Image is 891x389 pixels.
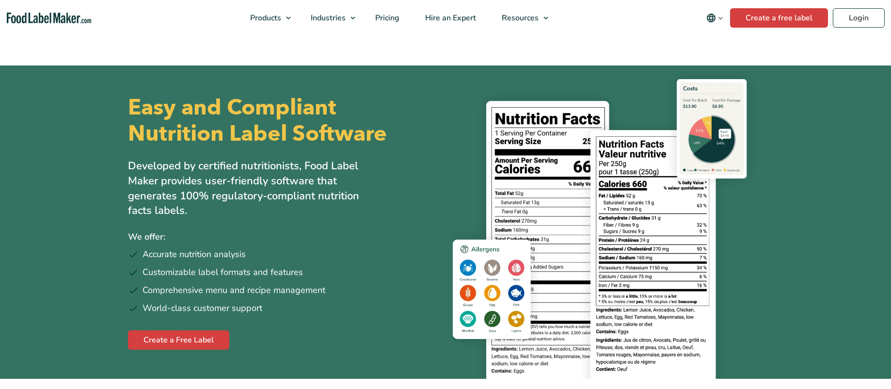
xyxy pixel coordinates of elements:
[730,8,828,28] a: Create a free label
[372,13,400,23] span: Pricing
[128,230,438,244] p: We offer:
[128,159,380,218] p: Developed by certified nutritionists, Food Label Maker provides user-friendly software that gener...
[143,284,325,297] span: Comprehensive menu and recipe management
[128,95,437,147] h1: Easy and Compliant Nutrition Label Software
[422,13,477,23] span: Hire an Expert
[308,13,347,23] span: Industries
[833,8,885,28] a: Login
[143,266,303,279] span: Customizable label formats and features
[143,302,262,315] span: World-class customer support
[143,248,246,261] span: Accurate nutrition analysis
[700,8,730,28] button: Change language
[247,13,282,23] span: Products
[7,13,91,24] a: Food Label Maker homepage
[128,330,229,350] a: Create a Free Label
[499,13,540,23] span: Resources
